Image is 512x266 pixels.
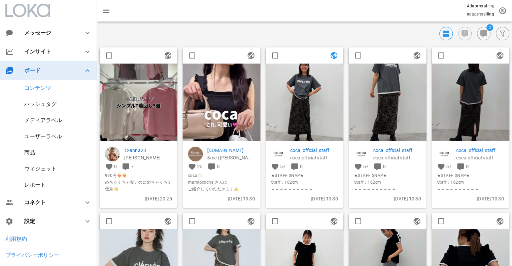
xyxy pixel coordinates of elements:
[271,147,286,161] img: coca_official_staff
[24,149,35,156] a: 商品
[188,179,255,186] span: mamiococha さんに
[124,154,172,161] p: anna
[105,179,172,192] span: めちゃくちゃ安いのにめちゃくちゃ優秀👏
[24,30,73,36] div: メッセージ
[432,64,509,141] img: 1476892529605316_18068733284132517_861856978802074028_n.jpg
[446,164,451,169] span: 57
[207,147,255,154] a: [DOMAIN_NAME]
[207,147,255,154] p: andme.jp
[437,186,504,192] span: ＝＝＝＝＝＝＝＝＝＝
[354,186,421,192] span: ＝＝＝＝＝＝＝＝＝＝
[354,195,421,202] p: [DATE] 10:30
[24,117,62,123] a: メディアラベル
[271,172,338,179] span: ★STAFF SNAP★
[24,199,75,205] div: コネクト
[105,172,172,179] span: 990円❤️‍🔥❤️‍🔥
[5,236,27,242] a: 利用規約
[188,172,255,179] span: coca🫶🏻
[183,64,261,201] img: firstframe
[24,165,57,172] a: ウィジェット
[437,147,452,161] img: coca_official_staff
[114,164,117,169] span: 0
[217,164,219,169] span: 0
[207,154,255,161] p: &me.(アンドミー)
[300,164,303,169] span: 0
[456,154,504,161] p: coca official staff
[290,154,338,161] p: coca official staff
[437,195,504,202] p: [DATE] 10:30
[105,147,120,161] img: 12anna23
[105,195,172,202] p: [DATE] 20:25
[363,164,369,169] span: 57
[354,179,421,186] span: Staff：162cm
[467,3,494,9] p: Adaptretailing
[131,164,134,169] span: 7
[271,195,338,202] p: [DATE] 10:30
[467,11,494,17] p: adaptretailing
[197,164,203,169] span: 25
[290,147,338,154] a: coca_official_staff
[373,147,421,154] a: coca_official_staff
[24,67,75,74] div: ボード
[188,195,255,202] p: [DATE] 19:30
[100,64,177,141] img: 1477611AQMWWENlksrnbPGYMBnK7DfEqoDx1Cet1bXaWebOdPKGgOMWOwNF235aQRua1kpbN7NYD8uOk1wEfI29sMqFbr2swY...
[456,147,504,154] a: coca_official_staff
[383,164,385,169] span: 0
[24,85,51,91] a: コンテンツ
[266,64,343,141] img: 1476890529207458_18068733242132517_3222317804409016252_n.jpg
[24,182,46,188] a: レポート
[124,147,172,154] a: 12anna23
[188,147,203,161] img: andme.jp
[5,252,59,258] a: プライバシーポリシー
[271,179,338,186] span: Staff：162cm
[280,164,285,169] span: 57
[24,218,75,224] div: 設定
[349,64,426,141] img: 1476891528147221_18068733254132517_2198392965280693444_n.jpg
[24,101,57,107] a: ハッシュタグ
[271,186,338,192] span: ＝＝＝＝＝＝＝＝＝＝
[466,164,469,169] span: 0
[373,154,421,161] p: coca official staff
[24,48,75,55] div: インサイト
[486,24,493,31] span: バッジ
[354,147,369,161] img: coca_official_staff
[437,179,504,186] span: Staff：162cm
[354,172,421,179] span: ★STAFF SNAP★
[24,133,62,140] a: ユーザーラベル
[437,172,504,179] span: ★STAFF SNAP★
[188,186,255,192] span: ご紹介していただきます✍️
